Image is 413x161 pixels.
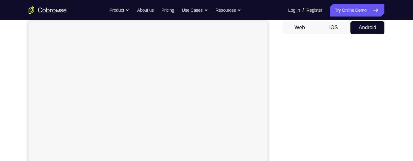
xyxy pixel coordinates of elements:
[283,21,317,34] button: Web
[317,21,351,34] button: iOS
[330,4,384,17] a: Try Online Demo
[288,4,300,17] a: Log In
[110,4,130,17] button: Product
[161,4,174,17] a: Pricing
[29,6,67,14] a: Go to the home page
[216,4,241,17] button: Resources
[137,4,153,17] a: About us
[350,21,384,34] button: Android
[307,4,322,17] a: Register
[182,4,208,17] button: Use Cases
[302,6,304,14] span: /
